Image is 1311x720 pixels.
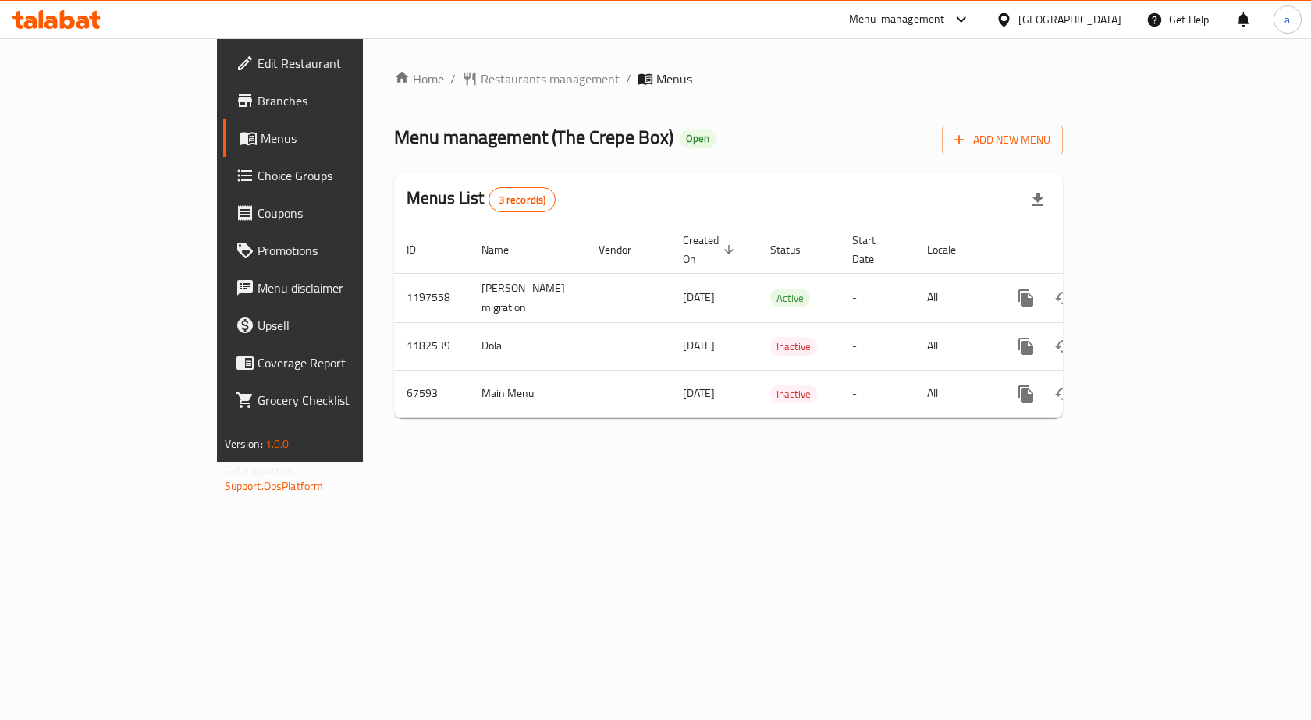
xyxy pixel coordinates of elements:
button: more [1007,279,1045,317]
button: Change Status [1045,375,1082,413]
span: Inactive [770,385,817,403]
span: Restaurants management [481,69,620,88]
li: / [450,69,456,88]
div: Active [770,289,810,307]
a: Coupons [223,194,436,232]
a: Promotions [223,232,436,269]
button: Add New Menu [942,126,1063,154]
span: Start Date [852,231,896,268]
span: Add New Menu [954,130,1050,150]
span: Menus [656,69,692,88]
div: Inactive [770,337,817,356]
span: Locale [927,240,976,259]
span: 1.0.0 [265,434,290,454]
td: All [915,370,995,417]
span: Upsell [258,316,424,335]
span: Created On [683,231,739,268]
span: Menu management ( The Crepe Box ) [394,119,673,154]
a: Menus [223,119,436,157]
span: [DATE] [683,287,715,307]
button: Change Status [1045,328,1082,365]
a: Grocery Checklist [223,381,436,419]
nav: breadcrumb [394,69,1063,88]
span: Version: [225,434,263,454]
span: Coupons [258,204,424,222]
div: [GEOGRAPHIC_DATA] [1018,11,1121,28]
a: Support.OpsPlatform [225,476,324,496]
span: [DATE] [683,335,715,356]
span: Vendor [599,240,652,259]
a: Menu disclaimer [223,269,436,307]
td: - [840,370,915,417]
td: All [915,322,995,370]
span: 3 record(s) [489,193,556,207]
h2: Menus List [407,186,556,212]
a: Branches [223,82,436,119]
button: Change Status [1045,279,1082,317]
a: Coverage Report [223,344,436,381]
div: Export file [1019,181,1057,218]
span: Menus [261,129,424,147]
span: Branches [258,91,424,110]
button: more [1007,328,1045,365]
span: Coverage Report [258,353,424,372]
span: Grocery Checklist [258,391,424,410]
span: Edit Restaurant [258,54,424,73]
span: Promotions [258,241,424,260]
span: Active [770,289,810,307]
td: All [915,273,995,322]
a: Upsell [223,307,436,344]
span: Inactive [770,338,817,356]
span: Status [770,240,821,259]
div: Open [680,129,716,148]
div: Menu-management [849,10,945,29]
a: Edit Restaurant [223,44,436,82]
th: Actions [995,226,1170,274]
td: [PERSON_NAME] migration [469,273,586,322]
table: enhanced table [394,226,1170,418]
button: more [1007,375,1045,413]
li: / [626,69,631,88]
span: Choice Groups [258,166,424,185]
span: Open [680,132,716,145]
span: Name [481,240,529,259]
div: Total records count [489,187,556,212]
span: Menu disclaimer [258,278,424,297]
span: Get support on: [225,460,297,481]
a: Choice Groups [223,157,436,194]
span: [DATE] [683,383,715,403]
td: Dola [469,322,586,370]
td: - [840,322,915,370]
span: a [1284,11,1290,28]
td: - [840,273,915,322]
td: Main Menu [469,370,586,417]
span: ID [407,240,436,259]
a: Restaurants management [462,69,620,88]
